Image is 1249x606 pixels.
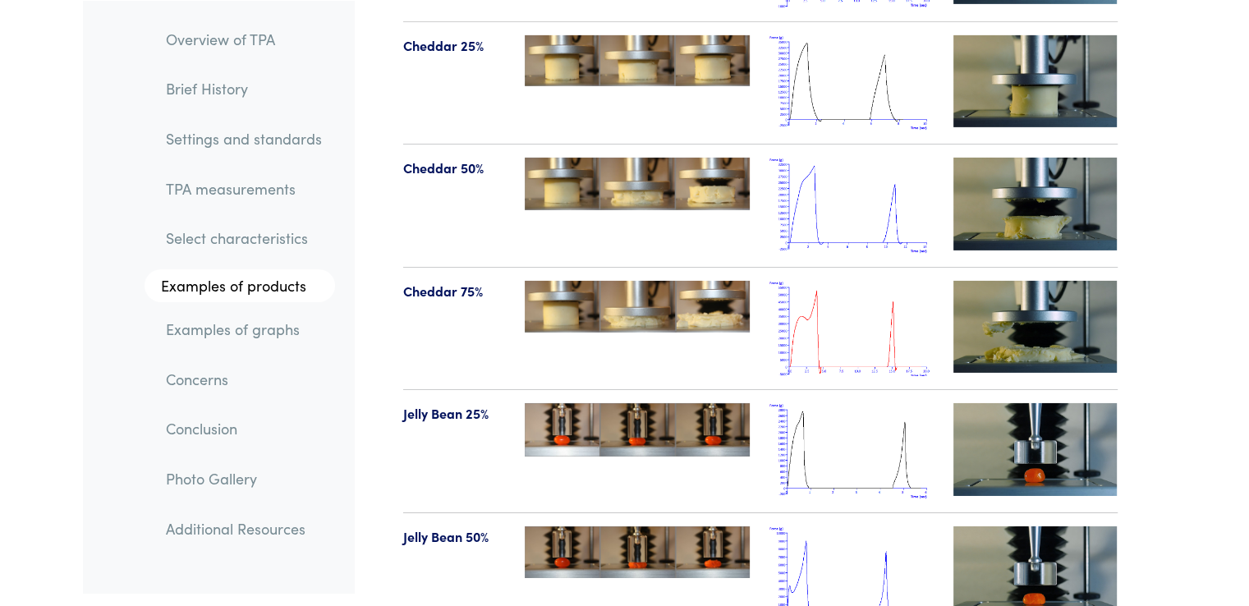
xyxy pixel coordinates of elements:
img: cheddar-videotn-50.jpg [953,158,1118,250]
img: cheddar_tpa_75.png [769,281,934,377]
a: Brief History [153,70,335,108]
a: Photo Gallery [153,459,335,497]
img: cheddar-25-123-tpa.jpg [525,35,750,87]
img: jellybean-25-123-tpa.jpg [525,403,750,456]
a: TPA measurements [153,169,335,207]
a: Conclusion [153,410,335,448]
img: jellybean_tpa_25.png [769,403,934,499]
p: Cheddar 75% [403,281,506,302]
a: Settings and standards [153,119,335,157]
a: Examples of graphs [153,310,335,347]
a: Additional Resources [153,509,335,547]
img: jellybean-videotn-25.jpg [953,403,1118,495]
a: Concerns [153,360,335,397]
p: Jelly Bean 25% [403,403,506,425]
img: cheddar_tpa_25.png [769,35,934,131]
img: cheddar_tpa_50.png [769,158,934,254]
a: Overview of TPA [153,20,335,57]
img: cheddar-videotn-75.jpg [953,281,1118,373]
img: cheddar-50-123-tpa.jpg [525,158,750,210]
p: Cheddar 50% [403,158,506,179]
a: Select characteristics [153,219,335,257]
p: Cheddar 25% [403,35,506,57]
img: cheddar-videotn-25.jpg [953,35,1118,127]
img: cheddar-75-123-tpa.jpg [525,281,750,333]
a: Examples of products [145,269,335,302]
p: Jelly Bean 50% [403,526,506,548]
img: jellybean-50-123-tpa.jpg [525,526,750,578]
